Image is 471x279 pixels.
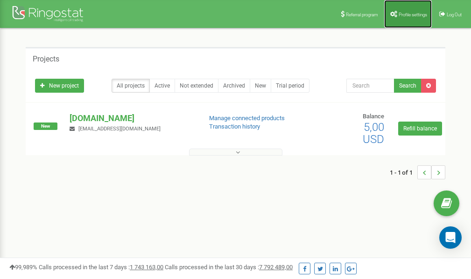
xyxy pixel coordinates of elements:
[363,121,384,146] span: 5,00 USD
[346,79,394,93] input: Search
[209,123,260,130] a: Transaction history
[271,79,309,93] a: Trial period
[78,126,161,132] span: [EMAIL_ADDRESS][DOMAIN_NAME]
[363,113,384,120] span: Balance
[390,165,417,179] span: 1 - 1 of 1
[209,115,285,122] a: Manage connected products
[70,112,194,124] p: [DOMAIN_NAME]
[346,12,378,17] span: Referral program
[35,79,84,93] a: New project
[218,79,250,93] a: Archived
[175,79,218,93] a: Not extended
[149,79,175,93] a: Active
[439,226,462,249] div: Open Intercom Messenger
[250,79,271,93] a: New
[394,79,422,93] button: Search
[9,264,37,271] span: 99,989%
[112,79,150,93] a: All projects
[39,264,163,271] span: Calls processed in the last 7 days :
[259,264,293,271] u: 7 792 489,00
[399,12,427,17] span: Profile settings
[390,156,445,189] nav: ...
[447,12,462,17] span: Log Out
[33,55,59,63] h5: Projects
[165,264,293,271] span: Calls processed in the last 30 days :
[398,122,442,136] a: Refill balance
[130,264,163,271] u: 1 743 163,00
[34,122,57,130] span: New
